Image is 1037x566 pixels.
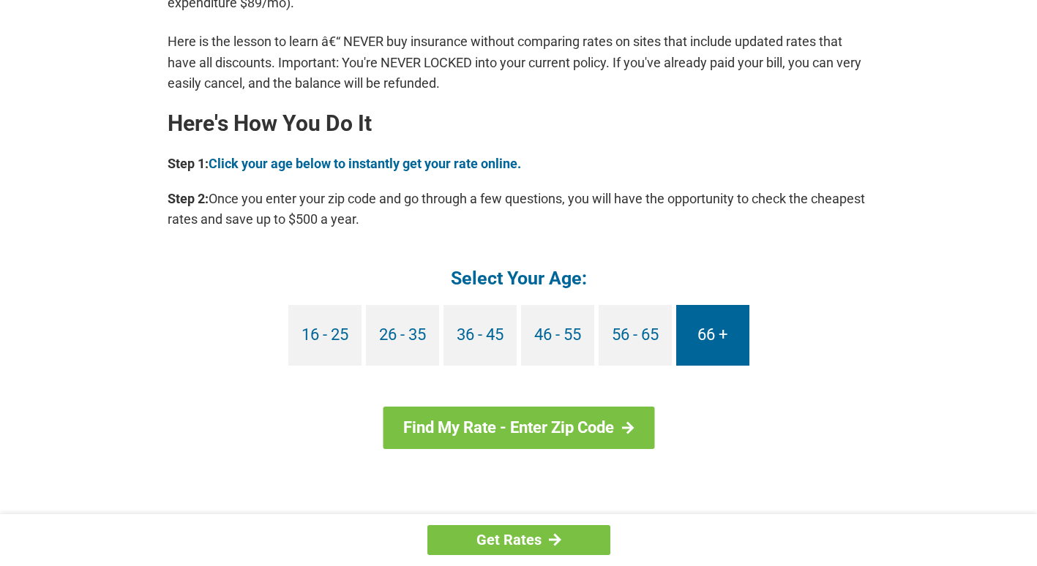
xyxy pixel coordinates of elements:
a: Click your age below to instantly get your rate online. [209,156,521,171]
h2: Here's How You Do It [168,112,870,135]
a: 66 + [676,305,749,366]
b: Step 2: [168,191,209,206]
a: 56 - 65 [599,305,672,366]
a: Find My Rate - Enter Zip Code [383,407,654,449]
a: 46 - 55 [521,305,594,366]
a: 36 - 45 [443,305,517,366]
a: Get Rates [427,525,610,555]
a: 26 - 35 [366,305,439,366]
p: Here is the lesson to learn â€“ NEVER buy insurance without comparing rates on sites that include... [168,31,870,93]
h4: Select Your Age: [168,266,870,290]
a: 16 - 25 [288,305,362,366]
b: Step 1: [168,156,209,171]
p: Once you enter your zip code and go through a few questions, you will have the opportunity to che... [168,189,870,230]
